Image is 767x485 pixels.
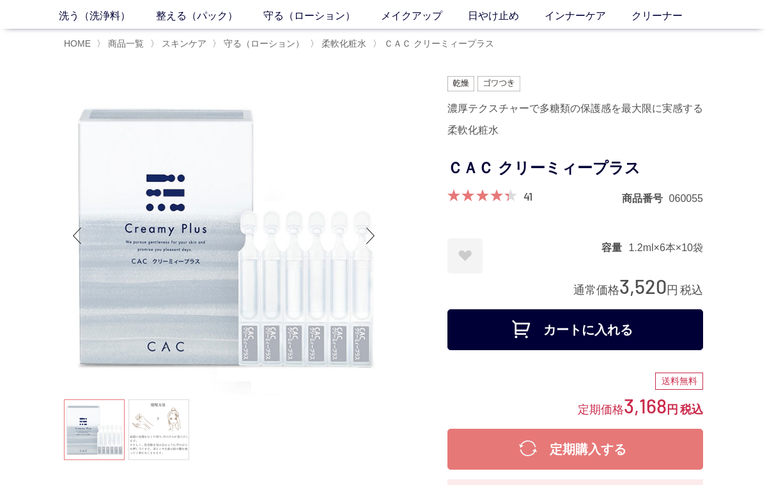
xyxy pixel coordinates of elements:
[263,8,381,24] a: 守る（ローション）
[573,284,619,296] span: 通常価格
[64,76,383,396] img: ＣＡＣ クリーミィープラス
[384,38,494,49] span: ＣＡＣ クリーミィープラス
[162,38,206,49] span: スキンケア
[523,189,532,203] a: 41
[319,38,366,49] a: 柔軟化粧水
[64,38,91,49] a: HOME
[631,8,708,24] a: クリーナー
[680,403,703,416] span: 税込
[447,429,703,470] button: 定期購入する
[382,38,494,49] a: ＣＡＣ クリーミィープラス
[447,98,703,141] div: 濃厚テクスチャーで多糖類の保護感を最大限に実感する柔軟化粧水
[156,8,263,24] a: 整える（パック）
[322,38,366,49] span: 柔軟化粧水
[447,309,703,350] button: カートに入れる
[667,284,678,296] span: 円
[655,373,703,390] div: 送料無料
[64,210,89,261] div: Previous slide
[447,76,474,91] img: 乾燥
[601,241,628,254] dt: 容量
[680,284,703,296] span: 税込
[105,38,144,49] a: 商品一覧
[468,8,545,24] a: 日やけ止め
[477,76,520,91] img: ゴワつき
[667,403,678,416] span: 円
[545,8,631,24] a: インナーケア
[221,38,304,49] a: 守る（ローション）
[59,8,156,24] a: 洗う（洗浄料）
[358,210,383,261] div: Next slide
[447,238,483,273] a: お気に入りに登録する
[447,154,703,183] h1: ＣＡＣ クリーミィープラス
[578,402,624,416] span: 定期価格
[619,274,667,298] span: 3,520
[97,38,147,50] li: 〉
[622,192,669,205] dt: 商品番号
[669,192,703,205] dd: 060055
[310,38,369,50] li: 〉
[624,394,667,417] span: 3,168
[628,241,703,254] dd: 1.2ml×6本×10袋
[150,38,210,50] li: 〉
[381,8,468,24] a: メイクアップ
[108,38,144,49] span: 商品一覧
[373,38,497,50] li: 〉
[212,38,307,50] li: 〉
[224,38,304,49] span: 守る（ローション）
[159,38,206,49] a: スキンケア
